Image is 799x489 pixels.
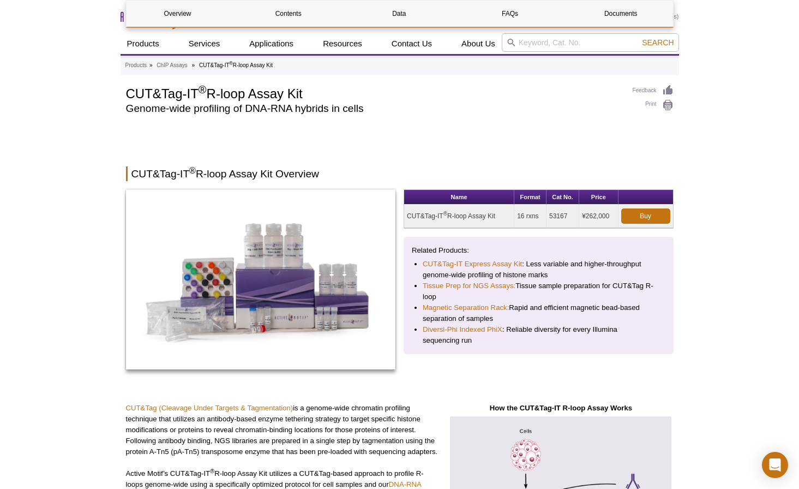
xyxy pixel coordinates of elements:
h1: CUT&Tag-IT R-loop Assay Kit [126,85,622,101]
li: : Less variable and higher-throughput genome-wide profiling of histone marks [423,259,654,281]
a: Contents [237,1,340,27]
a: Buy [621,208,670,224]
a: Magnetic Separation Rack: [423,302,509,313]
a: Overview [127,1,229,27]
h2: CUT&Tag-IT R-loop Assay Kit Overview [126,166,674,181]
button: Search [639,38,677,47]
a: Resources [316,33,369,54]
a: Tissue Prep for NGS Assays: [423,281,515,291]
sup: ® [210,467,214,474]
a: Feedback [633,85,674,97]
strong: How the CUT&Tag-IT R-loop Assay Works [490,404,632,412]
h2: Genome-wide profiling of DNA-RNA hybrids in cells [126,104,622,114]
a: Data [348,1,450,27]
sup: ® [199,84,207,96]
li: CUT&Tag-IT R-loop Assay Kit [199,62,273,68]
sup: ® [189,166,196,175]
a: CUT&Tag (Cleavage Under Targets & Tagmentation) [126,404,293,412]
p: is a genome-wide chromatin profiling technique that utilizes an antibody-based enzyme tethering s... [126,403,441,457]
a: FAQs [459,1,561,27]
th: Format [514,190,546,205]
sup: ® [443,211,447,217]
input: Keyword, Cat. No. [502,33,679,52]
td: ¥262,000 [579,205,618,228]
li: » [192,62,195,68]
th: Price [579,190,618,205]
div: Open Intercom Messenger [762,452,788,478]
li: Rapid and efficient magnetic bead-based separation of samples [423,302,654,324]
img: CUT&Tag-IT<sup>®</sup> R-loop Assay Kit [126,189,396,369]
a: ChIP Assays [157,61,188,70]
td: 53167 [546,205,579,228]
sup: ® [230,61,233,66]
a: Applications [243,33,300,54]
a: Print [633,99,674,111]
td: CUT&Tag-IT R-loop Assay Kit [404,205,514,228]
a: Diversi-Phi Indexed PhiX [423,324,502,335]
a: Products [121,33,166,54]
p: Related Products: [412,245,665,256]
th: Cat No. [546,190,579,205]
li: Tissue sample preparation for CUT&Tag R-loop [423,281,654,302]
a: About Us [455,33,502,54]
li: » [149,62,153,68]
a: Documents [569,1,672,27]
span: Search [642,38,674,47]
li: : Reliable diversity for every Illumina sequencing run [423,324,654,346]
a: Products [125,61,147,70]
a: Services [182,33,227,54]
th: Name [404,190,514,205]
a: Contact Us [385,33,438,54]
td: 16 rxns [514,205,546,228]
a: CUT&Tag-IT Express Assay Kit [423,259,522,270]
